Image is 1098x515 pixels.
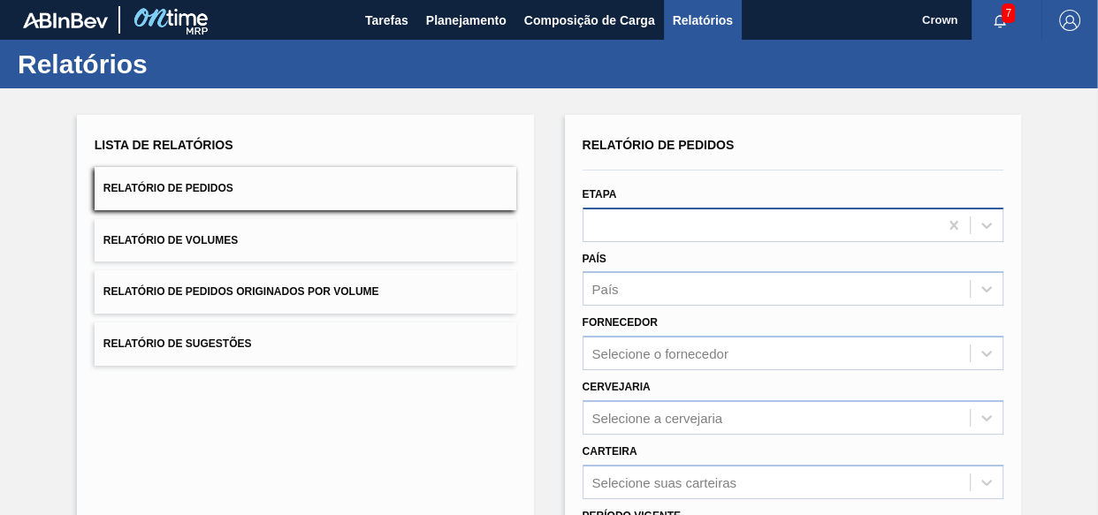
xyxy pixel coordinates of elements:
[592,474,736,489] div: Selecione suas carteiras
[592,410,723,425] div: Selecione a cervejaria
[592,282,619,297] div: País
[103,182,233,194] span: Relatório de Pedidos
[103,234,238,246] span: Relatório de Volumes
[18,54,332,74] h1: Relatórios
[583,445,637,458] label: Carteira
[95,270,516,314] button: Relatório de Pedidos Originados por Volume
[95,219,516,262] button: Relatório de Volumes
[583,316,658,329] label: Fornecedor
[95,167,516,210] button: Relatório de Pedidos
[365,10,408,31] span: Tarefas
[1002,4,1015,23] span: 7
[95,322,516,366] button: Relatório de Sugestões
[583,381,651,393] label: Cervejaria
[1059,10,1080,31] img: Logout
[583,253,606,265] label: País
[103,337,252,350] span: Relatório de Sugestões
[103,285,379,298] span: Relatório de Pedidos Originados por Volume
[524,10,655,31] span: Composição de Carga
[673,10,733,31] span: Relatórios
[95,138,233,152] span: Lista de Relatórios
[23,12,108,28] img: TNhmsLtSVTkK8tSr43FrP2fwEKptu5GPRR3wAAAABJRU5ErkJggg==
[426,10,507,31] span: Planejamento
[583,138,735,152] span: Relatório de Pedidos
[972,8,1028,33] button: Notificações
[583,188,617,201] label: Etapa
[592,346,728,361] div: Selecione o fornecedor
